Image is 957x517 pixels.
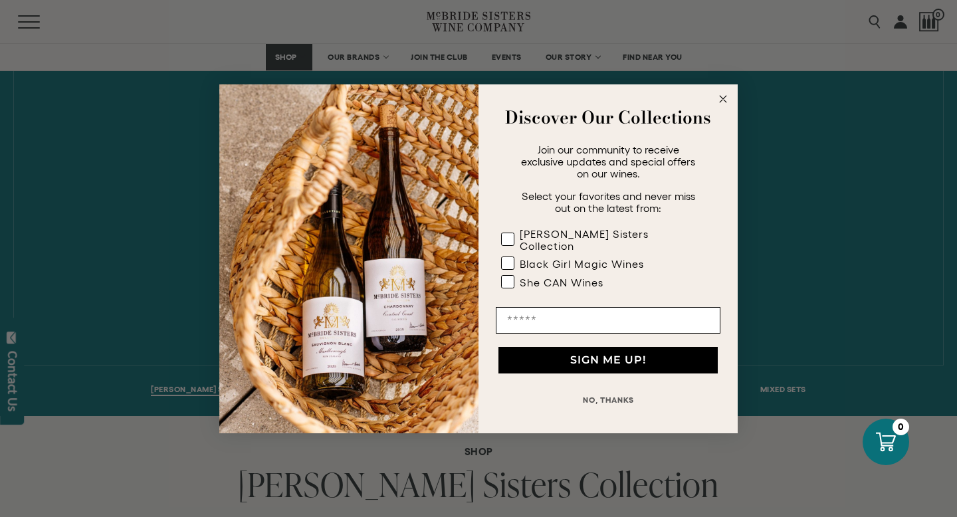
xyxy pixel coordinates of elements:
div: Black Girl Magic Wines [520,258,644,270]
strong: Discover Our Collections [505,104,711,130]
div: She CAN Wines [520,276,603,288]
span: Select your favorites and never miss out on the latest from: [522,190,695,214]
button: SIGN ME UP! [498,347,718,373]
button: NO, THANKS [496,387,720,413]
div: 0 [893,419,909,435]
span: Join our community to receive exclusive updates and special offers on our wines. [521,144,695,179]
input: Email [496,307,720,334]
img: 42653730-7e35-4af7-a99d-12bf478283cf.jpeg [219,84,478,433]
div: [PERSON_NAME] Sisters Collection [520,228,694,252]
button: Close dialog [715,91,731,107]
